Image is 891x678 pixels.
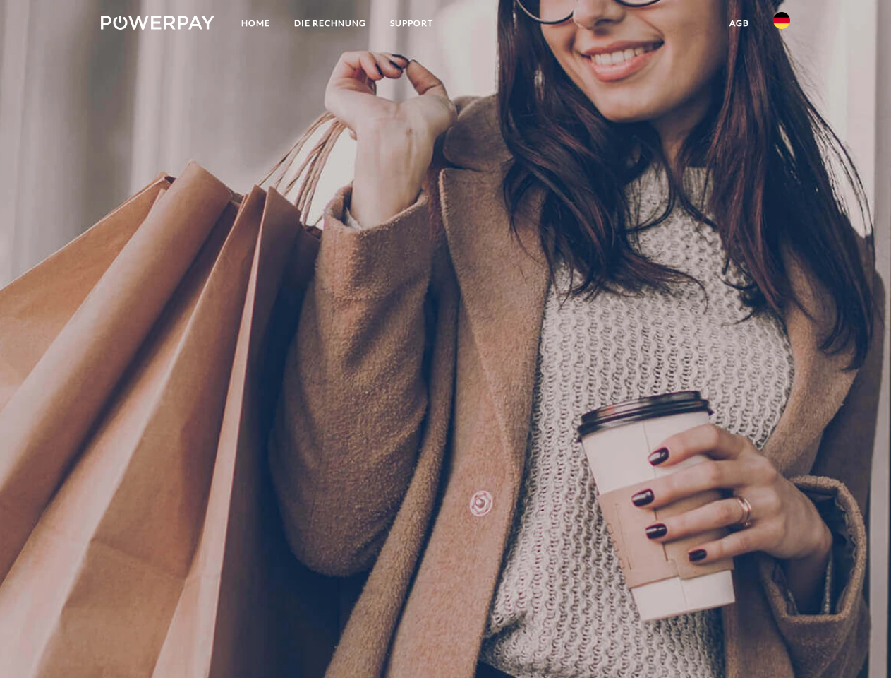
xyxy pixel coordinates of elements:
[229,11,282,36] a: Home
[101,16,214,30] img: logo-powerpay-white.svg
[717,11,761,36] a: agb
[773,12,790,29] img: de
[282,11,378,36] a: DIE RECHNUNG
[378,11,445,36] a: SUPPORT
